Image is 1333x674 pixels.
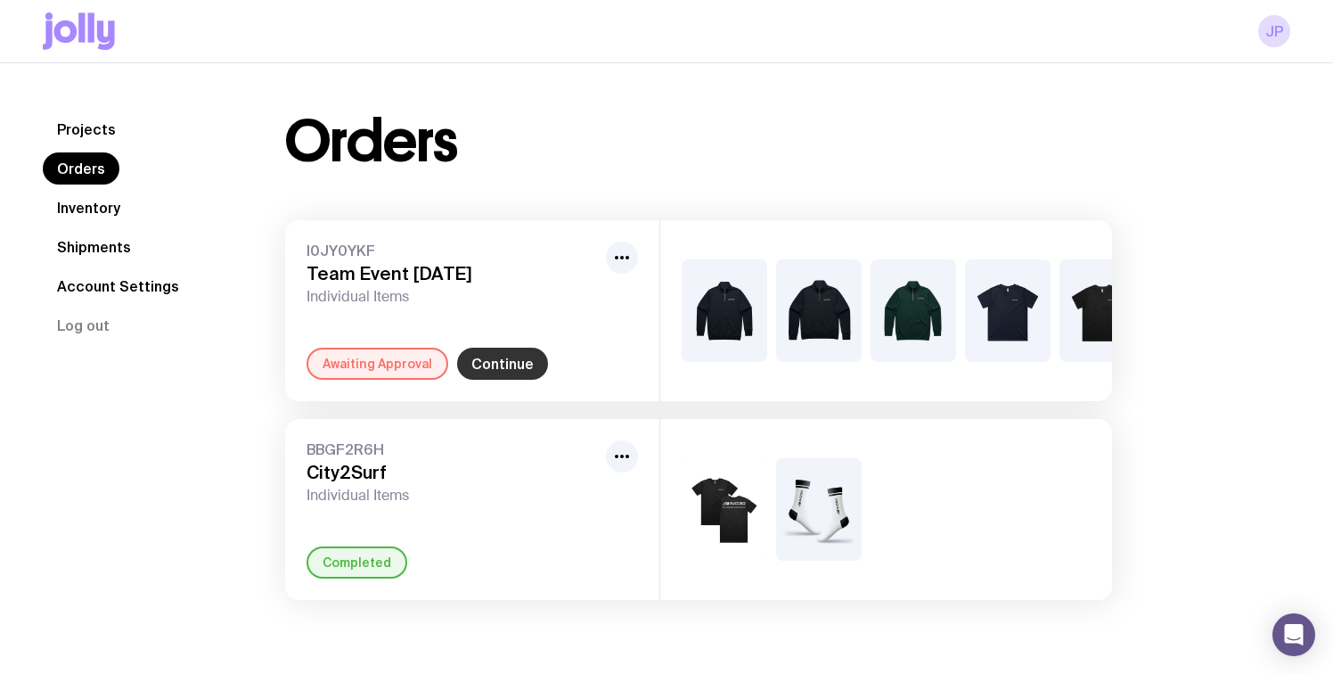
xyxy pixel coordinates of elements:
[43,192,135,224] a: Inventory
[307,487,599,505] span: Individual Items
[1272,613,1315,656] div: Open Intercom Messenger
[43,270,193,302] a: Account Settings
[285,113,457,170] h1: Orders
[307,348,448,380] div: Awaiting Approval
[307,547,407,579] div: Completed
[43,231,145,263] a: Shipments
[307,462,599,483] h3: City2Surf
[43,309,124,341] button: Log out
[43,113,130,145] a: Projects
[457,348,548,380] a: Continue
[1258,15,1290,47] a: JP
[307,288,599,306] span: Individual Items
[307,242,599,259] span: I0JY0YKF
[307,440,599,458] span: BBGF2R6H
[307,263,599,284] h3: Team Event [DATE]
[43,152,119,185] a: Orders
